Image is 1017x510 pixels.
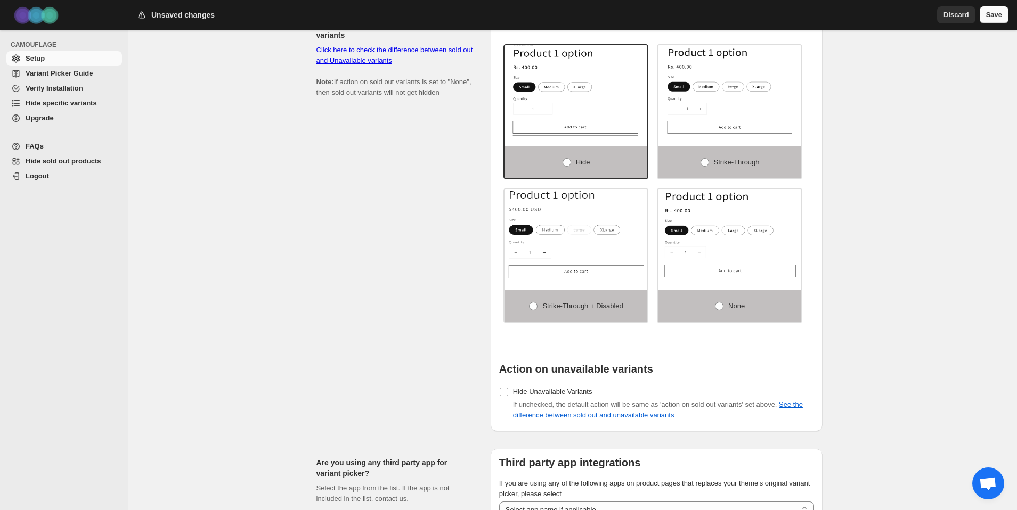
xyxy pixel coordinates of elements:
img: Hide [505,45,648,136]
span: Discard [943,10,969,20]
span: Upgrade [26,114,54,122]
img: None [658,189,801,279]
span: CAMOUFLAGE [11,40,123,49]
a: Hide sold out products [6,154,122,169]
span: Strike-through [714,158,760,166]
a: Logout [6,169,122,184]
span: Variant Picker Guide [26,69,93,77]
img: Strike-through [658,45,801,136]
a: FAQs [6,139,122,154]
b: Third party app integrations [499,457,641,468]
a: Upgrade [6,111,122,126]
h2: Are you using any third party app for variant picker? [316,457,474,479]
span: Logout [26,172,49,180]
span: Hide [576,158,590,166]
img: Strike-through + Disabled [505,189,648,279]
span: Hide Unavailable Variants [513,388,592,396]
button: Save [980,6,1008,23]
span: Hide sold out products [26,157,101,165]
button: Discard [937,6,975,23]
span: If action on sold out variants is set to "None", then sold out variants will not get hidden [316,46,473,96]
span: Strike-through + Disabled [542,302,623,310]
a: Click here to check the difference between sold out and Unavailable variants [316,46,473,64]
span: None [728,302,745,310]
b: Action on unavailable variants [499,363,653,375]
b: Note: [316,78,334,86]
span: Select the app from the list. If the app is not included in the list, contact us. [316,484,450,503]
a: Verify Installation [6,81,122,96]
span: FAQs [26,142,44,150]
h2: Set action on sold-out and unavailable variants [316,19,474,40]
span: If unchecked, the default action will be same as 'action on sold out variants' set above. [513,400,803,419]
a: Open chat [972,467,1004,499]
span: Hide specific variants [26,99,97,107]
a: Setup [6,51,122,66]
span: Verify Installation [26,84,83,92]
span: Setup [26,54,45,62]
h2: Unsaved changes [151,10,215,20]
span: Save [986,10,1002,20]
a: Variant Picker Guide [6,66,122,81]
span: If you are using any of the following apps on product pages that replaces your theme's original v... [499,479,810,498]
a: Hide specific variants [6,96,122,111]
